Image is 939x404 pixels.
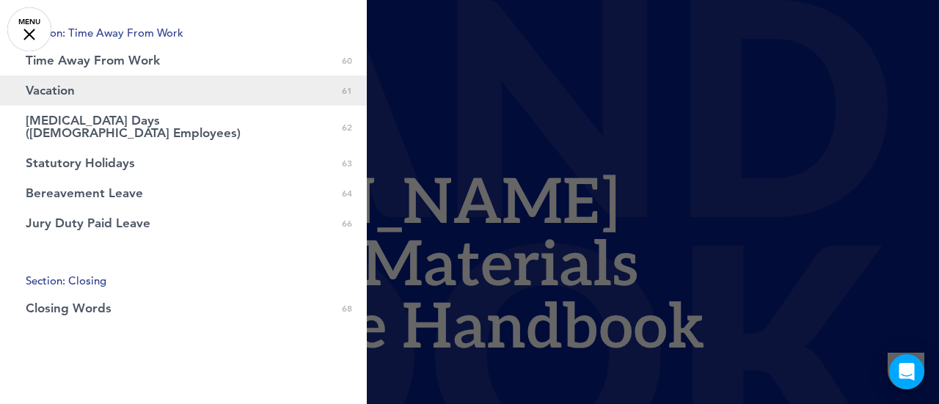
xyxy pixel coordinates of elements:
span: 66 [342,217,352,229]
span: Closing Words [26,302,112,315]
span: 64 [342,187,352,199]
span: 60 [342,54,352,67]
a: MENU [7,7,51,51]
span: Statutory Holidays [26,157,135,169]
span: 68 [342,302,352,315]
div: Open Intercom Messenger [889,354,924,389]
span: 62 [342,121,352,133]
span: Bereavement Leave [26,187,143,199]
span: Floater Days (Hourly Employees) [26,114,268,139]
span: Jury Duty Paid Leave [26,217,150,229]
span: Time Away From Work [26,54,160,67]
span: 63 [342,157,352,169]
span: Vacation [26,84,75,97]
span: 61 [342,84,352,97]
